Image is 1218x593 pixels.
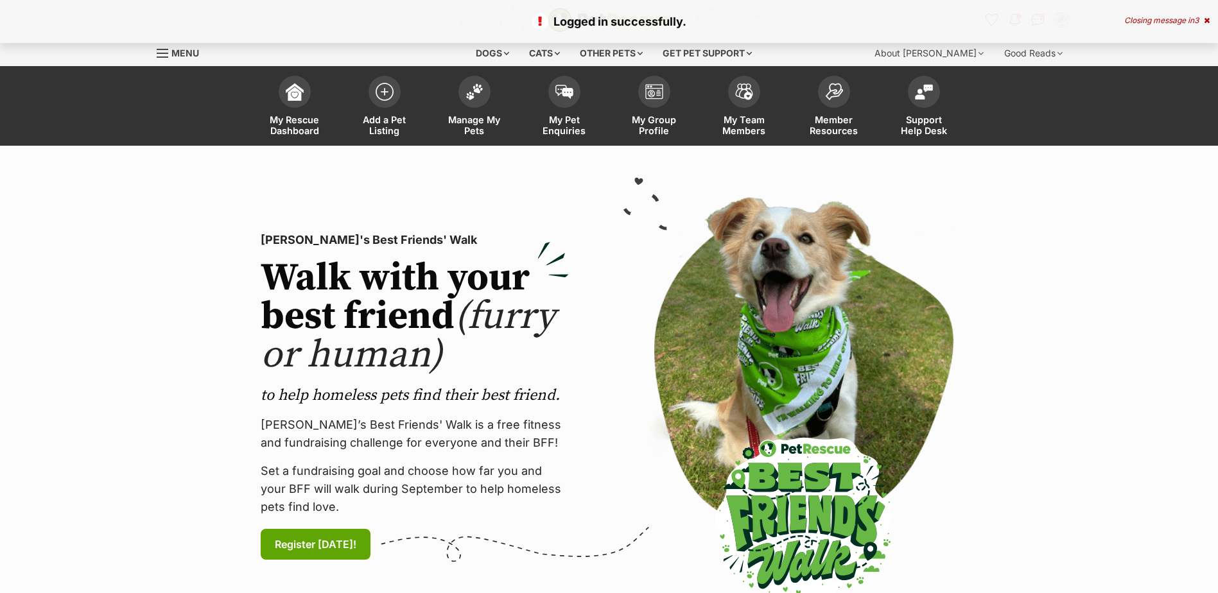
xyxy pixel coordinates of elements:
[157,40,208,64] a: Menu
[261,462,569,516] p: Set a fundraising goal and choose how far you and your BFF will walk during September to help hom...
[715,114,773,136] span: My Team Members
[261,231,569,249] p: [PERSON_NAME]'s Best Friends' Walk
[735,83,753,100] img: team-members-icon-5396bd8760b3fe7c0b43da4ab00e1e3bb1a5d9ba89233759b79545d2d3fc5d0d.svg
[915,84,933,99] img: help-desk-icon-fdf02630f3aa405de69fd3d07c3f3aa587a6932b1a1747fa1d2bba05be0121f9.svg
[261,416,569,452] p: [PERSON_NAME]’s Best Friends' Walk is a free fitness and fundraising challenge for everyone and t...
[520,40,569,66] div: Cats
[879,69,969,146] a: Support Help Desk
[645,84,663,99] img: group-profile-icon-3fa3cf56718a62981997c0bc7e787c4b2cf8bcc04b72c1350f741eb67cf2f40e.svg
[261,293,555,379] span: (furry or human)
[895,114,953,136] span: Support Help Desk
[519,69,609,146] a: My Pet Enquiries
[340,69,430,146] a: Add a Pet Listing
[356,114,413,136] span: Add a Pet Listing
[654,40,761,66] div: Get pet support
[699,69,789,146] a: My Team Members
[261,385,569,406] p: to help homeless pets find their best friend.
[465,83,483,100] img: manage-my-pets-icon-02211641906a0b7f246fdf0571729dbe1e7629f14944591b6c1af311fb30b64b.svg
[467,40,518,66] div: Dogs
[866,40,993,66] div: About [PERSON_NAME]
[609,69,699,146] a: My Group Profile
[789,69,879,146] a: Member Resources
[625,114,683,136] span: My Group Profile
[261,529,370,560] a: Register [DATE]!
[446,114,503,136] span: Manage My Pets
[171,47,199,58] span: Menu
[555,85,573,99] img: pet-enquiries-icon-7e3ad2cf08bfb03b45e93fb7055b45f3efa6380592205ae92323e6603595dc1f.svg
[805,114,863,136] span: Member Resources
[535,114,593,136] span: My Pet Enquiries
[266,114,324,136] span: My Rescue Dashboard
[286,83,304,101] img: dashboard-icon-eb2f2d2d3e046f16d808141f083e7271f6b2e854fb5c12c21221c1fb7104beca.svg
[261,259,569,375] h2: Walk with your best friend
[275,537,356,552] span: Register [DATE]!
[571,40,652,66] div: Other pets
[430,69,519,146] a: Manage My Pets
[376,83,394,101] img: add-pet-listing-icon-0afa8454b4691262ce3f59096e99ab1cd57d4a30225e0717b998d2c9b9846f56.svg
[825,83,843,100] img: member-resources-icon-8e73f808a243e03378d46382f2149f9095a855e16c252ad45f914b54edf8863c.svg
[250,69,340,146] a: My Rescue Dashboard
[995,40,1072,66] div: Good Reads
